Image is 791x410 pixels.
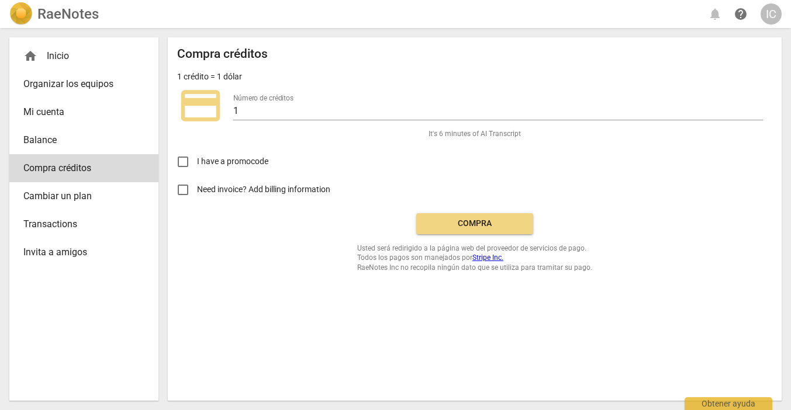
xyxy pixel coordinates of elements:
p: 1 crédito = 1 dólar [177,71,242,83]
button: Compra [416,213,533,234]
a: Balance [9,126,158,154]
a: Stripe Inc. [472,253,503,262]
div: Obtener ayuda [685,397,772,410]
a: LogoRaeNotes [9,2,99,26]
span: Compra créditos [23,161,135,175]
span: credit_card [177,82,224,129]
a: Invita a amigos [9,238,158,266]
span: Need invoice? Add billing information [197,183,332,196]
span: Cambiar un plan [23,189,135,203]
span: I have a promocode [197,155,268,168]
a: Organizar los equipos [9,70,158,98]
span: It's 6 minutes of AI Transcript [429,129,521,139]
span: Compra [426,218,524,230]
span: Invita a amigos [23,245,135,259]
span: Balance [23,133,135,147]
span: help [734,7,748,21]
a: Cambiar un plan [9,182,158,210]
h2: RaeNotes [37,6,99,22]
a: Compra créditos [9,154,158,182]
span: Usted será redirigido a la página web del proveedor de servicios de pago. Todos los pagos son man... [357,244,592,273]
div: Inicio [23,49,135,63]
img: Logo [9,2,33,26]
a: Transactions [9,210,158,238]
span: home [23,49,37,63]
span: Mi cuenta [23,105,135,119]
button: IC [761,4,782,25]
a: Mi cuenta [9,98,158,126]
h2: Compra créditos [177,47,268,61]
div: Inicio [9,42,158,70]
a: Obtener ayuda [730,4,751,25]
label: Número de créditos [233,95,293,102]
span: Transactions [23,217,135,231]
span: Organizar los equipos [23,77,135,91]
